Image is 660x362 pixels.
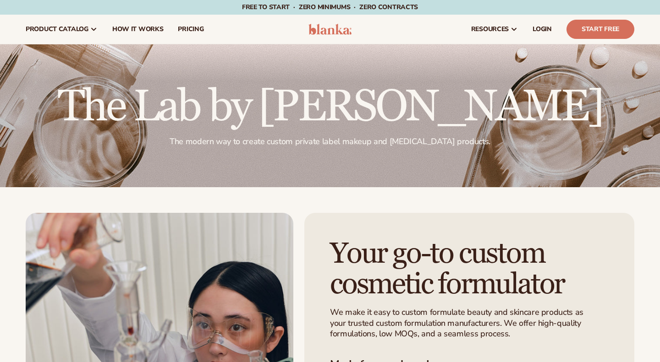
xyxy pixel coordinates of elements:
a: resources [464,15,525,44]
a: pricing [170,15,211,44]
img: logo [308,24,352,35]
span: LOGIN [533,26,552,33]
span: How It Works [112,26,164,33]
h2: The Lab by [PERSON_NAME] [26,85,634,129]
a: LOGIN [525,15,559,44]
span: Free to start · ZERO minimums · ZERO contracts [242,3,418,11]
span: pricing [178,26,203,33]
a: How It Works [105,15,171,44]
p: We make it easy to custom formulate beauty and skincare products as your trusted custom formulati... [330,307,589,339]
span: product catalog [26,26,88,33]
a: product catalog [18,15,105,44]
p: The modern way to create custom private label makeup and [MEDICAL_DATA] products. [26,136,634,147]
a: Start Free [566,20,634,39]
h1: Your go-to custom cosmetic formulator [330,238,609,300]
span: resources [471,26,509,33]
